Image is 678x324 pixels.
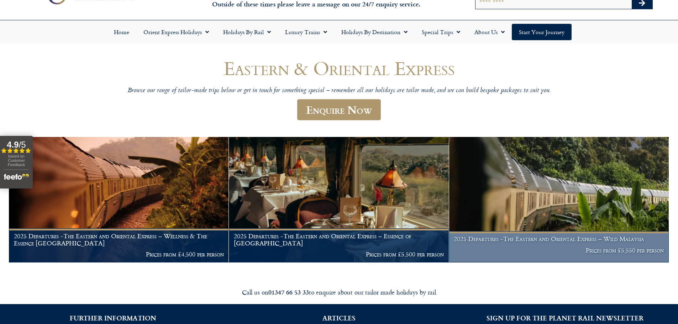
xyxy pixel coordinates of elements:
a: 2025 Departures -The Eastern and Oriental Express – Essence of [GEOGRAPHIC_DATA] Prices from £5,5... [229,137,449,263]
a: Enquire Now [297,99,381,120]
a: Luxury Trains [278,24,334,40]
h1: 2025 Departures -The Eastern and Oriental Express – Wild Malaysia [454,235,664,243]
h2: FURTHER INFORMATION [11,315,215,321]
nav: Menu [4,24,674,40]
p: Prices from £5,500 per person [234,251,444,258]
p: Prices from £4,500 per person [14,251,224,258]
a: 2025 Departures -The Eastern and Oriental Express – Wild Malaysia Prices from £5,550 per person [449,137,669,263]
strong: 01347 66 53 33 [268,287,309,297]
h1: 2025 Departures -The Eastern and Oriental Express – Essence of [GEOGRAPHIC_DATA] [234,233,444,246]
h2: ARTICLES [237,315,441,321]
a: About Us [467,24,512,40]
h1: 2025 Departures -The Eastern and Oriental Express – Wellness & The Essence [GEOGRAPHIC_DATA] [14,233,224,246]
p: Prices from £5,550 per person [454,247,664,254]
a: Holidays by Destination [334,24,415,40]
a: Special Trips [415,24,467,40]
h2: SIGN UP FOR THE PLANET RAIL NEWSLETTER [463,315,667,321]
h1: Eastern & Oriental Express [126,58,553,79]
a: Holidays by Rail [216,24,278,40]
div: Call us on to enquire about our tailor made holidays by rail [140,288,538,296]
a: Orient Express Holidays [136,24,216,40]
a: 2025 Departures -The Eastern and Oriental Express – Wellness & The Essence [GEOGRAPHIC_DATA] Pric... [9,137,229,263]
p: Browse our range of tailor-made trips below or get in touch for something special – remember all ... [126,87,553,95]
a: Start your Journey [512,24,572,40]
a: Home [107,24,136,40]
